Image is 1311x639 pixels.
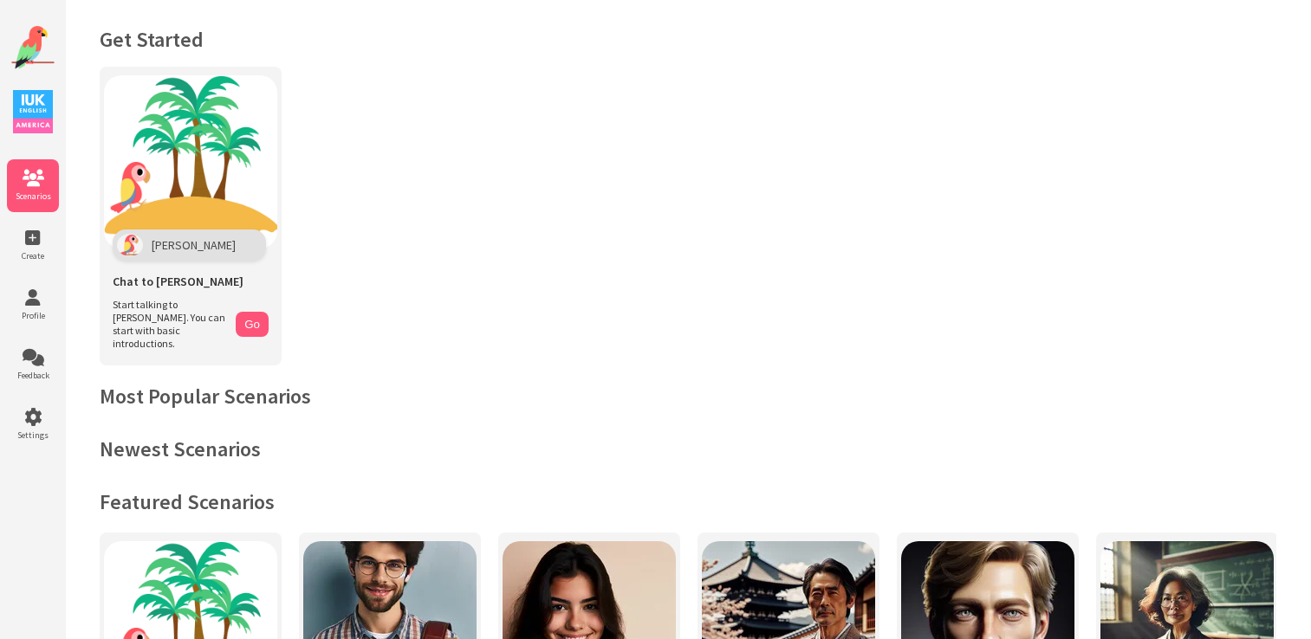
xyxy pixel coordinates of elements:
[100,383,1276,410] h2: Most Popular Scenarios
[100,436,1276,462] h2: Newest Scenarios
[113,298,227,350] span: Start talking to [PERSON_NAME]. You can start with basic introductions.
[152,237,236,253] span: [PERSON_NAME]
[236,312,269,337] button: Go
[7,370,59,381] span: Feedback
[7,250,59,261] span: Create
[113,274,243,289] span: Chat to [PERSON_NAME]
[100,488,1276,515] h2: Featured Scenarios
[117,234,143,256] img: Polly
[7,310,59,321] span: Profile
[7,429,59,441] span: Settings
[11,26,55,69] img: Website Logo
[13,90,53,133] img: IUK Logo
[104,75,277,248] img: Chat with Polly
[100,26,1276,53] h1: Get Started
[7,190,59,202] span: Scenarios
